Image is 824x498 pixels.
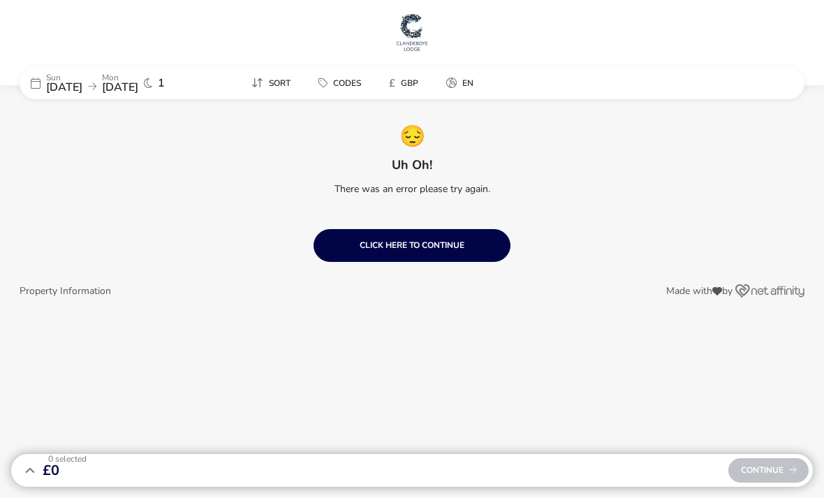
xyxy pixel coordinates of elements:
[46,73,82,82] p: Sun
[666,286,733,296] span: Made with by
[269,78,290,89] span: Sort
[158,78,165,89] span: 1
[728,458,809,483] div: Continue
[435,73,485,93] button: en
[378,73,435,93] naf-pibe-menu-bar-item: £GBP
[43,464,87,478] span: £0
[102,80,138,95] span: [DATE]
[307,73,378,93] naf-pibe-menu-bar-item: Codes
[360,241,464,250] span: Click here to continue
[435,73,490,93] naf-pibe-menu-bar-item: en
[46,80,82,95] span: [DATE]
[392,156,432,173] h1: Uh oh!
[389,76,395,90] i: £
[314,229,510,262] button: Click here to continue
[240,73,302,93] button: Sort
[20,126,804,147] i: 😔
[20,171,804,201] p: There was an error please try again.
[395,11,429,53] img: Main Website
[378,73,429,93] button: £GBP
[20,66,229,99] div: Sun[DATE]Mon[DATE]1
[401,78,418,89] span: GBP
[333,78,361,89] span: Codes
[240,73,307,93] naf-pibe-menu-bar-item: Sort
[102,73,138,82] p: Mon
[48,453,87,464] span: 0 Selected
[307,73,372,93] button: Codes
[741,466,797,475] span: Continue
[462,78,473,89] span: en
[20,286,111,296] button: Property Information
